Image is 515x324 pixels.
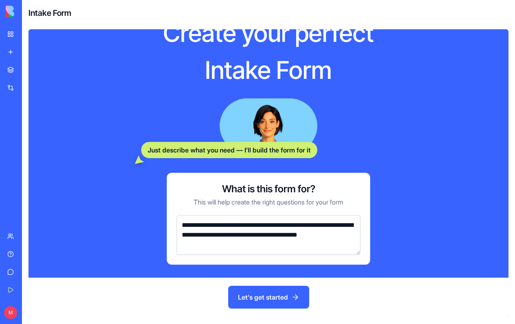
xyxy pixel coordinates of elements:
[194,197,343,207] p: This will help create the right questions for your form
[228,286,309,309] button: Let's get started
[28,7,71,19] h4: Intake Form
[112,18,425,48] h1: Create your perfect
[112,55,425,85] h1: Intake Form
[6,6,56,17] img: logo
[4,306,17,319] span: M
[222,183,315,196] h3: What is this form for?
[141,142,317,158] div: Just describe what you need — I’ll build the form for it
